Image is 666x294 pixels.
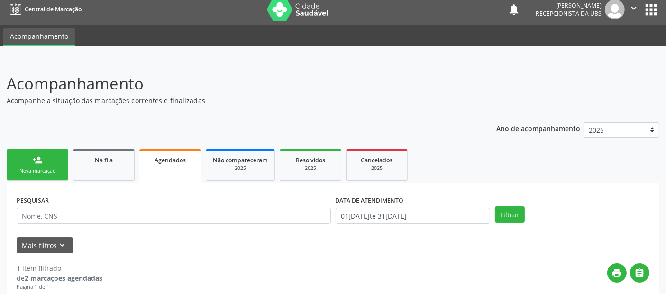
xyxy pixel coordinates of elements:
[507,3,520,16] button: notifications
[7,96,464,106] p: Acompanhe a situação das marcações correntes e finalizadas
[17,273,102,283] div: de
[17,283,102,291] div: Página 1 de 1
[213,165,268,172] div: 2025
[536,9,602,18] span: Recepcionista da UBS
[296,156,325,164] span: Resolvidos
[629,3,639,13] i: 
[353,165,401,172] div: 2025
[495,206,525,223] button: Filtrar
[14,168,61,175] div: Nova marcação
[17,263,102,273] div: 1 item filtrado
[287,165,334,172] div: 2025
[25,5,82,13] span: Central de Marcação
[57,240,68,250] i: keyboard_arrow_down
[17,208,331,224] input: Nome, CNS
[7,1,82,17] a: Central de Marcação
[95,156,113,164] span: Na fila
[336,193,404,208] label: DATA DE ATENDIMENTO
[17,193,49,208] label: PESQUISAR
[635,268,645,278] i: 
[607,263,627,283] button: print
[336,208,490,224] input: Selecione um intervalo
[536,1,602,9] div: [PERSON_NAME]
[32,155,43,165] div: person_add
[612,268,622,278] i: print
[630,263,649,283] button: 
[25,274,102,283] strong: 2 marcações agendadas
[3,28,75,46] a: Acompanhamento
[155,156,186,164] span: Agendados
[213,156,268,164] span: Não compareceram
[496,122,580,134] p: Ano de acompanhamento
[17,237,73,254] button: Mais filtroskeyboard_arrow_down
[361,156,393,164] span: Cancelados
[7,72,464,96] p: Acompanhamento
[643,1,659,18] button: apps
